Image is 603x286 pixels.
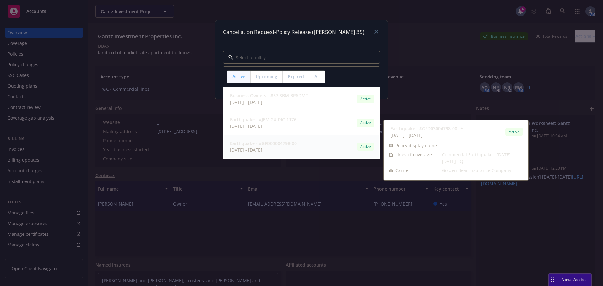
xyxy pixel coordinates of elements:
strong: Earthquake - #GFD03004798-00 [390,126,457,132]
span: Active [359,120,372,126]
span: Expired [288,73,304,80]
span: Carrier [395,167,410,174]
span: Commercial Earthquake - [DATE]-[DATE] EQ [442,151,523,165]
button: Nova Assist [548,273,592,286]
div: Drag to move [549,274,557,286]
span: Active [359,144,372,149]
span: Policy display name [395,142,437,149]
span: Lines of coverage [395,151,432,158]
a: close [372,28,380,35]
span: Golden Bear Insurance Company [442,167,523,174]
span: [DATE] - [DATE] [230,123,296,129]
span: All [314,73,320,80]
span: - [442,142,523,149]
input: Select a policy [233,54,367,61]
h1: Cancellation Request-Policy Release ([PERSON_NAME] 35) [223,28,364,36]
span: [DATE] - [DATE] [230,147,297,153]
span: Active [508,129,520,135]
span: Nova Assist [562,277,586,282]
strong: Earthquake - #GFD03004798-00 [230,140,297,146]
strong: Earthquake - #JEM-24-DIC-1176 [230,116,296,122]
span: [DATE] - [DATE] [390,132,457,138]
span: [DATE] - [DATE] [230,99,308,105]
span: Upcoming [256,73,277,80]
strong: Business Owners - #57 SBM BP6DMT [230,93,308,99]
span: Active [359,96,372,102]
span: Active [232,73,245,80]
